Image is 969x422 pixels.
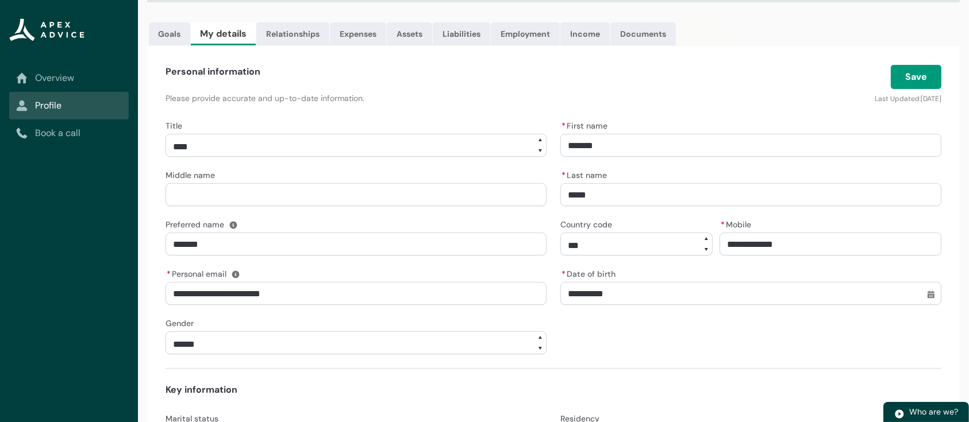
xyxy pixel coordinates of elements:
label: Last name [560,167,612,181]
span: Gender [166,318,194,328]
abbr: required [562,121,566,131]
span: Title [166,121,182,131]
label: Personal email [166,266,231,280]
lightning-formatted-text: Last Updated: [875,94,921,103]
lightning-formatted-date-time: [DATE] [921,94,941,103]
a: Profile [16,99,122,113]
span: Who are we? [909,406,958,417]
a: My details [191,22,256,45]
abbr: required [562,170,566,180]
p: Please provide accurate and up-to-date information. [166,92,678,104]
a: Goals [149,22,190,45]
a: Income [560,22,610,45]
abbr: required [562,269,566,279]
label: Preferred name [166,216,229,230]
label: Date of birth [560,266,620,280]
abbr: required [167,269,171,279]
a: Overview [16,71,122,85]
label: First name [560,118,612,131]
a: Assets [387,22,432,45]
a: Expenses [330,22,386,45]
a: Employment [491,22,560,45]
a: Liabilities [433,22,490,45]
nav: Sub page [9,64,129,147]
h4: Personal information [166,65,260,79]
label: Middle name [166,167,220,181]
a: Book a call [16,126,122,140]
img: Apex Advice Group [9,18,84,41]
img: play.svg [894,409,905,419]
button: Save [891,65,941,89]
label: Mobile [720,216,756,230]
span: Country code [560,219,612,230]
a: Relationships [256,22,329,45]
a: Documents [610,22,676,45]
abbr: required [721,219,725,230]
h4: Key information [166,383,941,397]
